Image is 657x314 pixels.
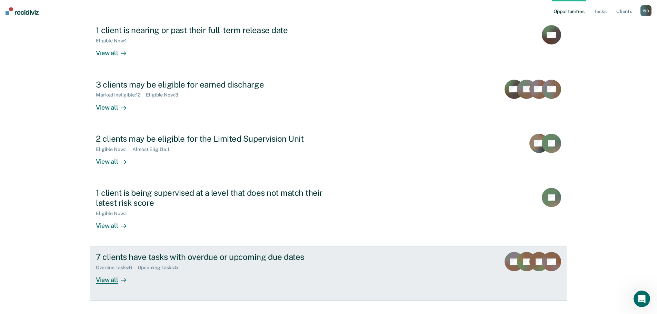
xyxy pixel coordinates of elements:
button: WD [640,5,651,16]
div: View all [96,271,135,284]
div: 3 clients may be eligible for earned discharge [96,80,338,90]
div: 1 client is being supervised at a level that does not match their latest risk score [96,188,338,208]
iframe: Intercom live chat [634,291,650,307]
div: Overdue Tasks : 6 [96,265,138,271]
div: Eligible Now : 3 [146,92,183,98]
img: Recidiviz [6,7,39,15]
div: 7 clients have tasks with overdue or upcoming due dates [96,252,338,262]
a: 3 clients may be eligible for earned dischargeMarked Ineligible:12Eligible Now:3View all [90,74,567,128]
div: Almost Eligible : 1 [132,146,175,152]
div: Marked Ineligible : 12 [96,92,146,98]
div: Eligible Now : 1 [96,211,132,216]
a: 2 clients may be eligible for the Limited Supervision UnitEligible Now:1Almost Eligible:1View all [90,128,567,182]
div: Upcoming Tasks : 5 [138,265,183,271]
div: 2 clients may be eligible for the Limited Supervision Unit [96,134,338,144]
div: 1 client is nearing or past their full-term release date [96,25,338,35]
div: View all [96,216,135,230]
div: Eligible Now : 1 [96,38,132,44]
a: 1 client is nearing or past their full-term release dateEligible Now:1View all [90,19,567,74]
a: 1 client is being supervised at a level that does not match their latest risk scoreEligible Now:1... [90,182,567,246]
div: Eligible Now : 1 [96,146,132,152]
div: View all [96,44,135,57]
div: W D [640,5,651,16]
div: View all [96,98,135,111]
a: 7 clients have tasks with overdue or upcoming due datesOverdue Tasks:6Upcoming Tasks:5View all [90,246,567,301]
div: View all [96,152,135,165]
